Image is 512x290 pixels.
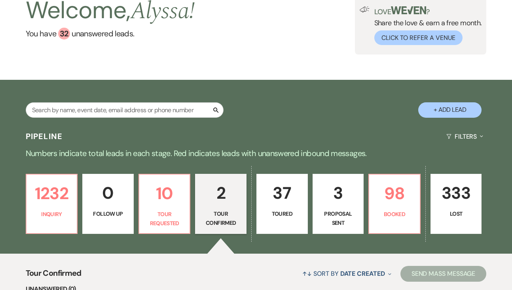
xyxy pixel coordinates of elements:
h3: Pipeline [26,131,63,142]
a: 1232Inquiry [26,174,78,234]
button: Sort By Date Created [299,263,394,284]
a: 2Tour Confirmed [195,174,247,234]
input: Search by name, event date, email address or phone number [26,102,224,118]
span: Tour Confirmed [26,267,82,284]
a: You have 32 unanswered leads. [26,28,195,40]
p: Tour Requested [144,210,185,228]
p: Booked [374,210,415,218]
button: Filters [443,126,486,147]
p: 37 [262,180,303,206]
img: weven-logo-green.svg [391,6,426,14]
p: Tour Confirmed [200,209,241,227]
p: 2 [200,180,241,206]
div: 32 [58,28,70,40]
p: Love ? [374,6,482,15]
p: 10 [144,180,185,207]
p: 98 [374,180,415,207]
p: Follow Up [87,209,129,218]
p: 1232 [31,180,72,207]
p: Proposal Sent [318,209,359,227]
p: Inquiry [31,210,72,218]
a: 0Follow Up [82,174,134,234]
a: 98Booked [368,174,421,234]
a: 3Proposal Sent [313,174,364,234]
p: 0 [87,180,129,206]
button: Click to Refer a Venue [374,30,463,45]
a: 333Lost [430,174,482,234]
span: Date Created [340,269,385,278]
p: Lost [436,209,477,218]
img: loud-speaker-illustration.svg [360,6,370,13]
div: Share the love & earn a free month. [370,6,482,45]
a: 10Tour Requested [138,174,191,234]
button: + Add Lead [418,102,482,118]
a: 37Toured [256,174,308,234]
p: 3 [318,180,359,206]
button: Send Mass Message [400,266,487,282]
span: ↑↓ [302,269,312,278]
p: 333 [436,180,477,206]
p: Toured [262,209,303,218]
